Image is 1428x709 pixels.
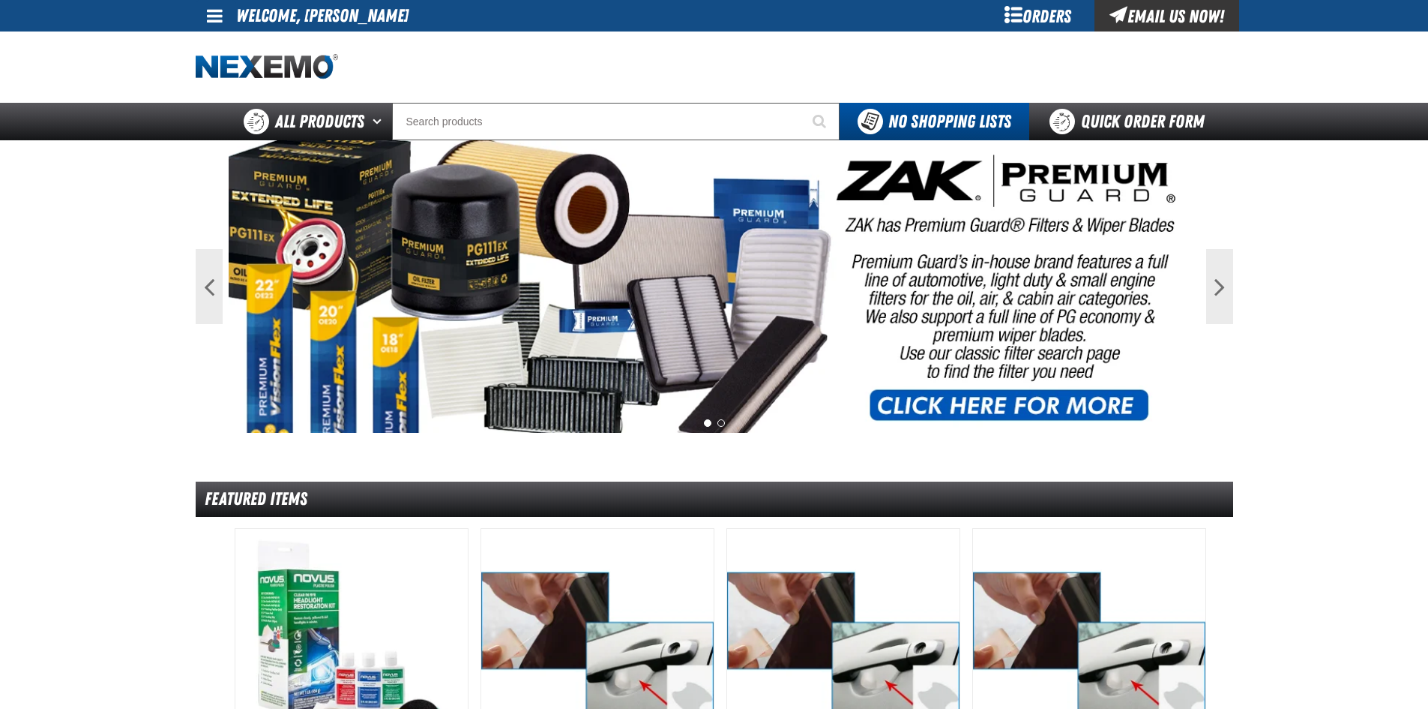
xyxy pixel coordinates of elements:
[717,419,725,427] button: 2 of 2
[802,103,840,140] button: Start Searching
[196,482,1233,517] div: Featured Items
[196,54,338,80] img: Nexemo logo
[229,140,1200,433] img: PG Filters & Wipers
[840,103,1029,140] button: You do not have available Shopping Lists. Open to Create a New List
[888,111,1011,132] span: No Shopping Lists
[392,103,840,140] input: Search
[1029,103,1232,140] a: Quick Order Form
[367,103,392,140] button: Open All Products pages
[704,419,711,427] button: 1 of 2
[1206,249,1233,324] button: Next
[196,249,223,324] button: Previous
[275,108,364,135] span: All Products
